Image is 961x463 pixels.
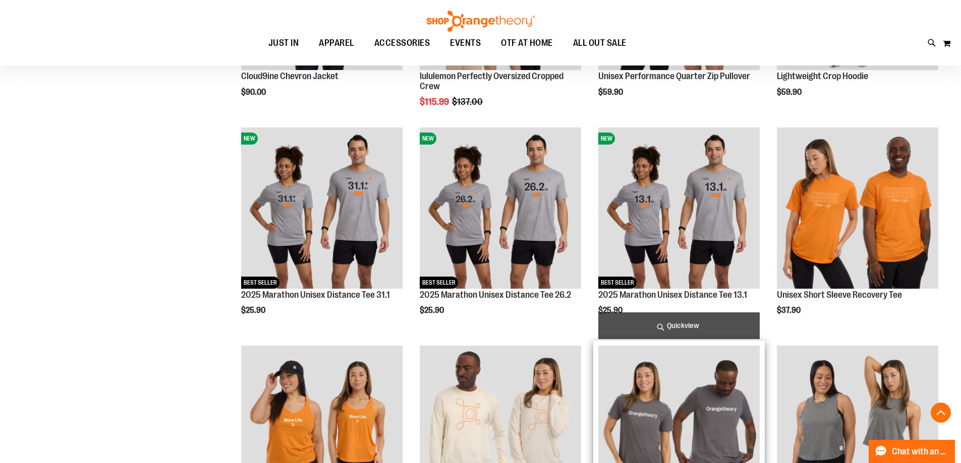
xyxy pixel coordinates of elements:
div: product [772,122,943,341]
div: product [415,122,586,341]
a: 2025 Marathon Unisex Distance Tee 26.2NEWBEST SELLER [420,127,581,290]
img: Unisex Short Sleeve Recovery Tee [777,127,938,289]
span: OTF AT HOME [501,32,553,54]
div: product [236,122,408,341]
div: product [593,122,765,341]
a: 2025 Marathon Unisex Distance Tee 13.1NEWBEST SELLER [598,127,760,290]
a: Cloud9ine Chevron Jacket [241,71,338,81]
span: EVENTS [450,32,481,54]
span: $115.99 [420,97,450,107]
span: BEST SELLER [241,277,279,289]
span: $90.00 [241,88,267,97]
span: ALL OUT SALE [573,32,627,54]
span: APPAREL [319,32,354,54]
img: 2025 Marathon Unisex Distance Tee 26.2 [420,127,581,289]
a: Lightweight Crop Hoodie [777,71,868,81]
a: 2025 Marathon Unisex Distance Tee 31.1NEWBEST SELLER [241,127,403,290]
span: $59.90 [777,88,803,97]
button: Back To Top [931,403,951,423]
img: 2025 Marathon Unisex Distance Tee 31.1 [241,127,403,289]
span: $37.90 [777,306,802,315]
a: 2025 Marathon Unisex Distance Tee 13.1 [598,290,747,300]
span: Chat with an Expert [892,447,949,456]
a: 2025 Marathon Unisex Distance Tee 26.2 [420,290,571,300]
a: Unisex Performance Quarter Zip Pullover [598,71,750,81]
a: Unisex Short Sleeve Recovery Tee [777,290,902,300]
a: Unisex Short Sleeve Recovery Tee [777,127,938,290]
img: 2025 Marathon Unisex Distance Tee 13.1 [598,127,760,289]
span: BEST SELLER [598,277,637,289]
a: 2025 Marathon Unisex Distance Tee 31.1 [241,290,390,300]
span: $25.90 [420,306,445,315]
span: ACCESSORIES [374,32,430,54]
span: $25.90 [598,306,624,315]
span: JUST IN [268,32,299,54]
span: BEST SELLER [420,277,458,289]
button: Chat with an Expert [869,440,955,463]
span: $25.90 [241,306,267,315]
span: $137.00 [452,97,484,107]
a: lululemon Perfectly Oversized Cropped Crew [420,71,563,91]
span: NEW [420,133,436,145]
span: NEW [241,133,258,145]
a: Quickview [598,312,760,339]
span: NEW [598,133,615,145]
img: Shop Orangetheory [425,11,536,32]
span: $59.90 [598,88,625,97]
